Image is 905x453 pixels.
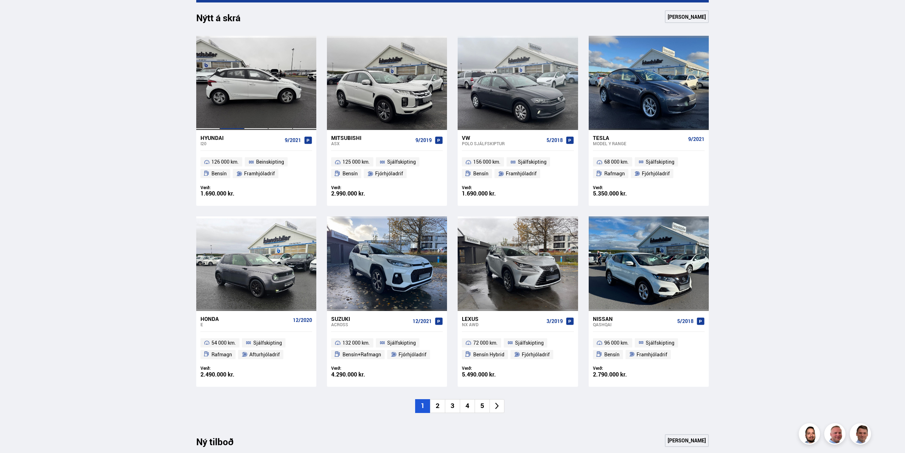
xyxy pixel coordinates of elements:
[331,141,413,146] div: ASX
[473,339,498,347] span: 72 000 km.
[518,158,547,166] span: Sjálfskipting
[458,311,578,387] a: Lexus NX AWD 3/2019 72 000 km. Sjálfskipting Bensín Hybrid Fjórhjóladrif Verð: 5.490.000 kr.
[196,130,316,206] a: Hyundai i20 9/2021 126 000 km. Beinskipting Bensín Framhjóladrif Verð: 1.690.000 kr.
[200,316,290,322] div: Honda
[642,169,670,178] span: Fjórhjóladrif
[593,372,649,378] div: 2.790.000 kr.
[331,135,413,141] div: Mitsubishi
[646,339,674,347] span: Sjálfskipting
[547,318,563,324] span: 3/2019
[200,322,290,327] div: E
[547,137,563,143] span: 5/2018
[200,366,256,371] div: Verð:
[211,158,239,166] span: 126 000 km.
[637,350,667,359] span: Framhjóladrif
[462,322,543,327] div: NX AWD
[825,424,847,446] img: siFngHWaQ9KaOqBr.png
[462,135,543,141] div: VW
[665,10,709,23] a: [PERSON_NAME]
[343,339,370,347] span: 132 000 km.
[293,317,312,323] span: 12/2020
[462,141,543,146] div: Polo SJÁLFSKIPTUR
[646,158,674,166] span: Sjálfskipting
[800,424,821,446] img: nhp88E3Fdnt1Opn2.png
[331,185,387,190] div: Verð:
[331,191,387,197] div: 2.990.000 kr.
[430,399,445,413] li: 2
[327,311,447,387] a: Suzuki Across 12/2021 132 000 km. Sjálfskipting Bensín+Rafmagn Fjórhjóladrif Verð: 4.290.000 kr.
[343,350,381,359] span: Bensín+Rafmagn
[327,130,447,206] a: Mitsubishi ASX 9/2019 125 000 km. Sjálfskipting Bensín Fjórhjóladrif Verð: 2.990.000 kr.
[604,350,620,359] span: Bensín
[462,366,518,371] div: Verð:
[211,339,236,347] span: 54 000 km.
[200,135,282,141] div: Hyundai
[475,399,490,413] li: 5
[593,316,674,322] div: Nissan
[196,436,246,451] div: Ný tilboð
[200,141,282,146] div: i20
[196,12,253,27] h1: Nýtt á skrá
[473,350,504,359] span: Bensín Hybrid
[593,185,649,190] div: Verð:
[851,424,872,446] img: FbJEzSuNWCJXmdc-.webp
[593,135,685,141] div: Tesla
[460,399,475,413] li: 4
[343,158,370,166] span: 125 000 km.
[211,169,227,178] span: Bensín
[415,137,432,143] span: 9/2019
[200,191,256,197] div: 1.690.000 kr.
[688,136,705,142] span: 9/2021
[331,322,410,327] div: Across
[473,158,500,166] span: 156 000 km.
[196,311,316,387] a: Honda E 12/2020 54 000 km. Sjálfskipting Rafmagn Afturhjóladrif Verð: 2.490.000 kr.
[462,372,518,378] div: 5.490.000 kr.
[6,3,27,24] button: Opna LiveChat spjallviðmót
[473,169,488,178] span: Bensín
[604,169,625,178] span: Rafmagn
[415,399,430,413] li: 1
[462,185,518,190] div: Verð:
[253,339,282,347] span: Sjálfskipting
[506,169,537,178] span: Framhjóladrif
[593,322,674,327] div: Qashqai
[458,130,578,206] a: VW Polo SJÁLFSKIPTUR 5/2018 156 000 km. Sjálfskipting Bensín Framhjóladrif Verð: 1.690.000 kr.
[331,366,387,371] div: Verð:
[413,318,432,324] span: 12/2021
[200,372,256,378] div: 2.490.000 kr.
[593,191,649,197] div: 5.350.000 kr.
[244,169,275,178] span: Framhjóladrif
[515,339,544,347] span: Sjálfskipting
[462,316,543,322] div: Lexus
[285,137,301,143] span: 9/2021
[445,399,460,413] li: 3
[665,434,709,447] a: [PERSON_NAME]
[604,158,629,166] span: 68 000 km.
[398,350,426,359] span: Fjórhjóladrif
[593,141,685,146] div: Model Y RANGE
[604,339,629,347] span: 96 000 km.
[343,169,358,178] span: Bensín
[589,311,709,387] a: Nissan Qashqai 5/2018 96 000 km. Sjálfskipting Bensín Framhjóladrif Verð: 2.790.000 kr.
[331,316,410,322] div: Suzuki
[375,169,403,178] span: Fjórhjóladrif
[677,318,694,324] span: 5/2018
[387,158,416,166] span: Sjálfskipting
[593,366,649,371] div: Verð:
[589,130,709,206] a: Tesla Model Y RANGE 9/2021 68 000 km. Sjálfskipting Rafmagn Fjórhjóladrif Verð: 5.350.000 kr.
[256,158,284,166] span: Beinskipting
[462,191,518,197] div: 1.690.000 kr.
[331,372,387,378] div: 4.290.000 kr.
[387,339,416,347] span: Sjálfskipting
[249,350,280,359] span: Afturhjóladrif
[200,185,256,190] div: Verð:
[522,350,550,359] span: Fjórhjóladrif
[211,350,232,359] span: Rafmagn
